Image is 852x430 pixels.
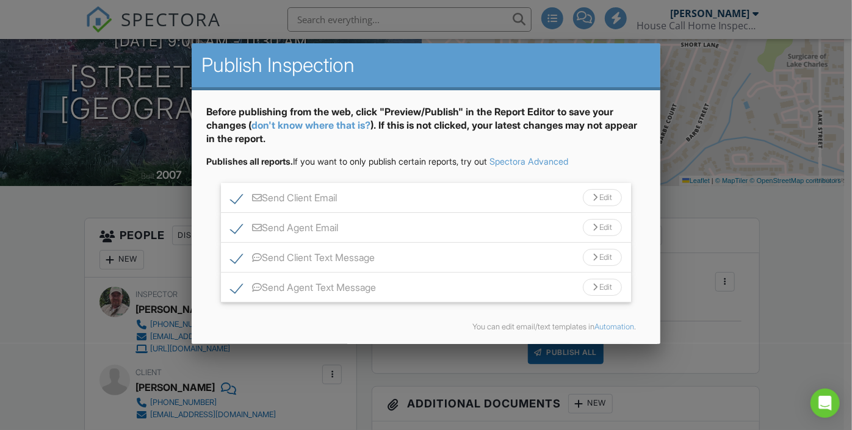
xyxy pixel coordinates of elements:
div: Open Intercom Messenger [810,389,840,418]
div: You can edit email/text templates in . [216,322,636,332]
strong: Publishes all reports. [206,156,293,167]
label: Send Agent Email [231,222,338,237]
label: Send Client Email [231,192,337,207]
div: Edit [583,189,622,206]
div: Edit [583,219,622,236]
div: Edit [583,249,622,266]
div: Before publishing from the web, click "Preview/Publish" in the Report Editor to save your changes... [206,105,646,156]
label: Send Client Text Message [231,252,375,267]
h2: Publish Inspection [201,53,651,77]
div: Edit [583,279,622,296]
a: don't know where that is? [251,119,370,131]
span: If you want to only publish certain reports, try out [206,156,487,167]
label: Send Agent Text Message [231,282,376,297]
a: Automation [594,322,634,331]
a: Spectora Advanced [489,156,568,167]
